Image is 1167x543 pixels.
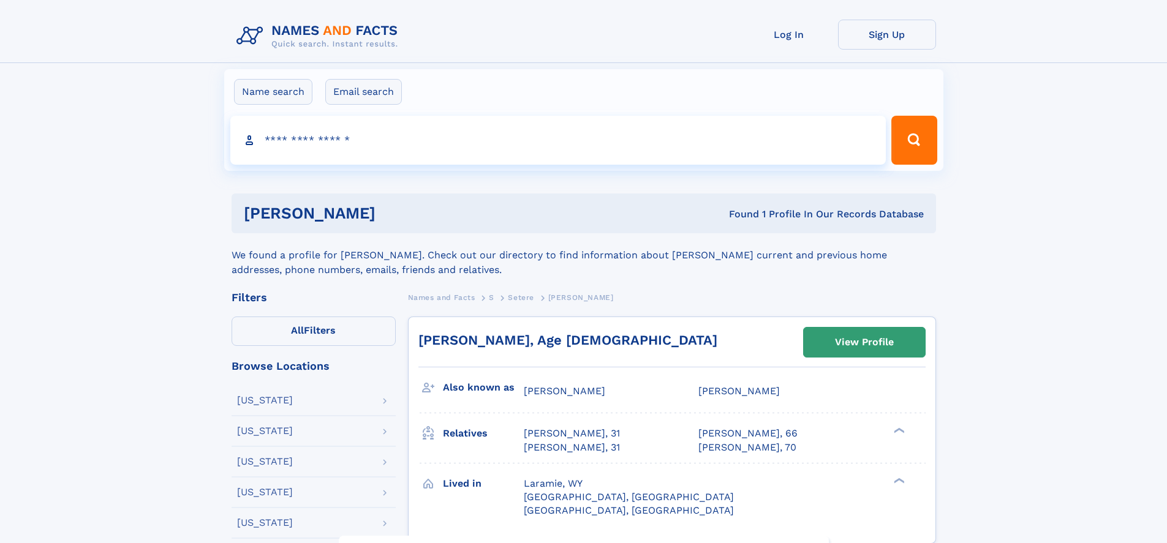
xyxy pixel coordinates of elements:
[891,116,937,165] button: Search Button
[232,316,396,346] label: Filters
[230,116,886,165] input: search input
[237,457,293,466] div: [US_STATE]
[418,332,717,348] a: [PERSON_NAME], Age [DEMOGRAPHIC_DATA]
[489,290,494,305] a: S
[524,385,605,397] span: [PERSON_NAME]
[234,79,312,105] label: Name search
[232,292,396,303] div: Filters
[698,385,780,397] span: [PERSON_NAME]
[237,487,293,497] div: [US_STATE]
[698,427,798,440] a: [PERSON_NAME], 66
[443,423,524,444] h3: Relatives
[552,208,924,221] div: Found 1 Profile In Our Records Database
[891,476,905,484] div: ❯
[548,293,614,302] span: [PERSON_NAME]
[740,20,838,50] a: Log In
[835,328,894,356] div: View Profile
[698,441,796,454] a: [PERSON_NAME], 70
[508,293,534,302] span: Setere
[443,473,524,494] h3: Lived in
[291,324,304,336] span: All
[508,290,534,305] a: Setere
[232,20,408,53] img: Logo Names and Facts
[891,427,905,435] div: ❯
[237,395,293,405] div: [US_STATE]
[408,290,475,305] a: Names and Facts
[524,477,583,489] span: Laramie, WY
[232,361,396,372] div: Browse Locations
[443,377,524,398] h3: Also known as
[804,328,925,357] a: View Profile
[524,427,620,440] a: [PERSON_NAME], 31
[489,293,494,302] span: S
[244,206,553,221] h1: [PERSON_NAME]
[524,491,734,503] span: [GEOGRAPHIC_DATA], [GEOGRAPHIC_DATA]
[838,20,936,50] a: Sign Up
[237,518,293,528] div: [US_STATE]
[524,504,734,516] span: [GEOGRAPHIC_DATA], [GEOGRAPHIC_DATA]
[524,441,620,454] a: [PERSON_NAME], 31
[237,426,293,436] div: [US_STATE]
[325,79,402,105] label: Email search
[232,233,936,277] div: We found a profile for [PERSON_NAME]. Check out our directory to find information about [PERSON_N...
